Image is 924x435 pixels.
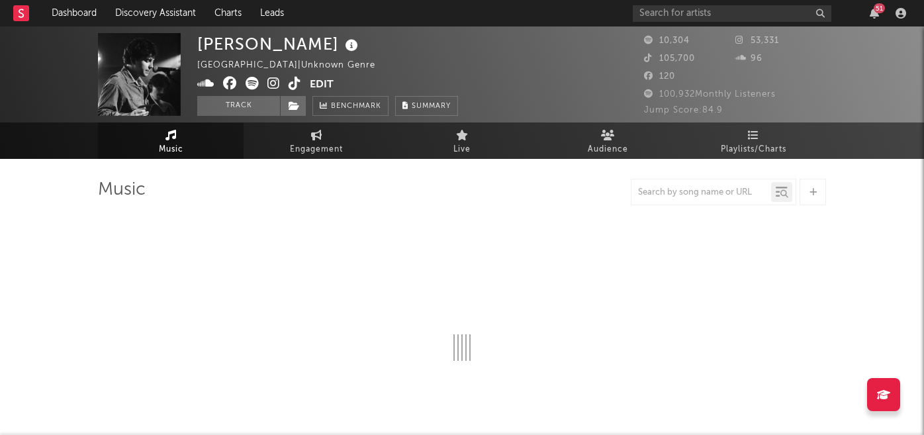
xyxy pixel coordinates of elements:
span: Summary [412,103,451,110]
div: 51 [874,3,885,13]
span: 96 [735,54,762,63]
div: [PERSON_NAME] [197,33,361,55]
button: 51 [870,8,879,19]
span: 53,331 [735,36,779,45]
span: Audience [588,142,628,158]
span: Jump Score: 84.9 [644,106,723,115]
span: Live [453,142,471,158]
span: 105,700 [644,54,695,63]
a: Music [98,122,244,159]
a: Engagement [244,122,389,159]
button: Track [197,96,280,116]
button: Edit [310,77,334,93]
button: Summary [395,96,458,116]
input: Search by song name or URL [631,187,771,198]
a: Audience [535,122,680,159]
span: 100,932 Monthly Listeners [644,90,776,99]
span: Benchmark [331,99,381,115]
span: Engagement [290,142,343,158]
span: Playlists/Charts [721,142,786,158]
a: Playlists/Charts [680,122,826,159]
span: 10,304 [644,36,690,45]
a: Benchmark [312,96,389,116]
span: Music [159,142,183,158]
input: Search for artists [633,5,831,22]
span: 120 [644,72,675,81]
div: [GEOGRAPHIC_DATA] | Unknown Genre [197,58,391,73]
a: Live [389,122,535,159]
